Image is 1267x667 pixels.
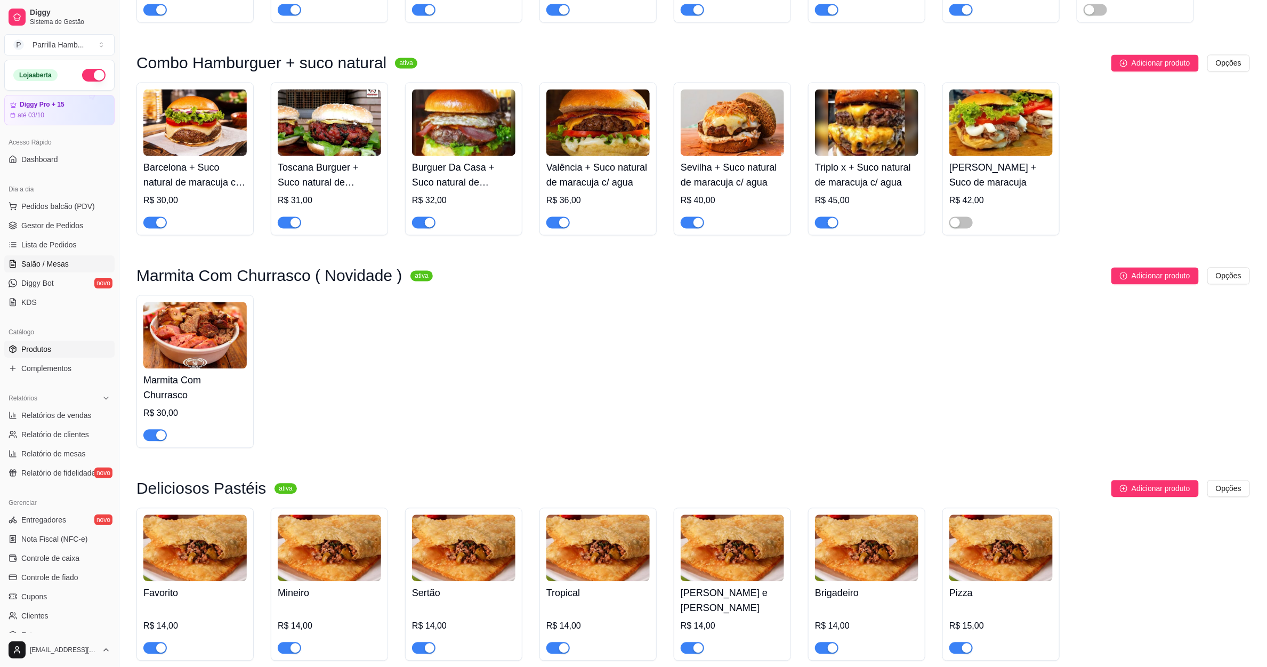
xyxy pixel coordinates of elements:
img: product-image [815,515,918,581]
a: Lista de Pedidos [4,236,115,253]
h4: Mineiro [278,585,381,600]
span: Pedidos balcão (PDV) [21,201,95,212]
div: R$ 40,00 [681,194,784,207]
h4: Pizza [949,585,1053,600]
a: Nota Fiscal (NFC-e) [4,531,115,548]
span: plus-circle [1120,59,1127,67]
div: R$ 14,00 [681,620,784,632]
button: Opções [1207,480,1250,497]
a: Salão / Mesas [4,255,115,272]
a: Controle de caixa [4,550,115,567]
h4: [PERSON_NAME] e [PERSON_NAME] [681,585,784,615]
div: R$ 30,00 [143,194,247,207]
h4: Marmita Com Churrasco [143,373,247,403]
div: R$ 14,00 [546,620,650,632]
div: Acesso Rápido [4,134,115,151]
span: [EMAIL_ADDRESS][DOMAIN_NAME] [30,646,98,654]
h4: Valência + Suco natural de maracuja c/ agua [546,160,650,190]
a: Diggy Botnovo [4,275,115,292]
button: Adicionar produto [1111,267,1199,284]
img: product-image [949,89,1053,156]
a: Relatório de mesas [4,445,115,462]
span: Opções [1216,483,1241,494]
img: product-image [546,515,650,581]
img: product-image [143,302,247,368]
a: Clientes [4,607,115,624]
h4: Sevilha + Suco natural de maracuja c/ agua [681,160,784,190]
div: R$ 14,00 [412,620,515,632]
span: Dashboard [21,154,58,165]
span: Sistema de Gestão [30,18,110,26]
sup: ativa [395,58,417,68]
span: KDS [21,297,37,308]
button: Select a team [4,34,115,55]
span: Estoque [21,630,49,640]
span: Produtos [21,344,51,355]
span: Controle de caixa [21,553,79,564]
div: Catálogo [4,324,115,341]
sup: ativa [275,483,296,494]
a: Relatório de clientes [4,426,115,443]
span: Relatórios de vendas [21,410,92,421]
article: Diggy Pro + 15 [20,101,64,109]
a: Relatório de fidelidadenovo [4,464,115,481]
img: product-image [412,89,515,156]
button: [EMAIL_ADDRESS][DOMAIN_NAME] [4,637,115,663]
img: product-image [546,89,650,156]
span: Relatório de mesas [21,448,86,459]
div: R$ 14,00 [143,620,247,632]
a: DiggySistema de Gestão [4,4,115,30]
a: Dashboard [4,151,115,168]
span: Diggy [30,8,110,18]
span: Relatório de clientes [21,429,89,440]
span: Relatórios [9,394,37,403]
span: Adicionar produto [1132,57,1190,69]
button: Opções [1207,54,1250,71]
div: Parrilla Hamb ... [33,39,84,50]
button: Alterar Status [82,69,106,82]
sup: ativa [410,270,432,281]
span: Clientes [21,610,49,621]
span: plus-circle [1120,272,1127,279]
div: R$ 45,00 [815,194,918,207]
article: até 03/10 [18,111,44,119]
a: Cupons [4,588,115,605]
div: R$ 15,00 [949,620,1053,632]
span: Relatório de fidelidade [21,468,95,478]
div: Loja aberta [13,69,58,81]
a: Entregadoresnovo [4,511,115,528]
img: product-image [412,515,515,581]
img: product-image [278,515,381,581]
div: R$ 14,00 [278,620,381,632]
h4: Burguer Da Casa + Suco natural de maracuja c/ agua [412,160,515,190]
button: Opções [1207,267,1250,284]
button: Adicionar produto [1111,54,1199,71]
span: Controle de fiado [21,572,78,583]
h4: Favorito [143,585,247,600]
h4: Sertão [412,585,515,600]
a: Controle de fiado [4,569,115,586]
span: Nota Fiscal (NFC-e) [21,534,87,544]
span: Adicionar produto [1132,270,1190,282]
button: Adicionar produto [1111,480,1199,497]
span: Opções [1216,270,1241,282]
div: R$ 30,00 [143,407,247,420]
a: KDS [4,294,115,311]
a: Relatórios de vendas [4,407,115,424]
h3: Deliciosos Pastéis [136,482,266,495]
img: product-image [143,515,247,581]
div: R$ 31,00 [278,194,381,207]
span: P [13,39,24,50]
img: product-image [815,89,918,156]
h4: Toscana Burguer + Suco natural de maracuja c/ agua [278,160,381,190]
span: Gestor de Pedidos [21,220,83,231]
h4: Brigadeiro [815,585,918,600]
span: Lista de Pedidos [21,239,77,250]
a: Gestor de Pedidos [4,217,115,234]
img: product-image [681,515,784,581]
h4: Barcelona + Suco natural de maracuja c/ agua [143,160,247,190]
div: R$ 42,00 [949,194,1053,207]
div: Dia a dia [4,181,115,198]
span: Diggy Bot [21,278,54,288]
div: Gerenciar [4,494,115,511]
